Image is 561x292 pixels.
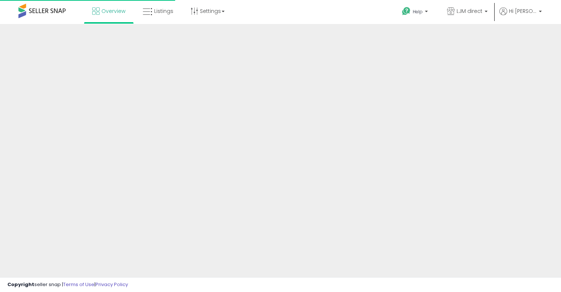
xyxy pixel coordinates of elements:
span: LJM direct [457,7,482,15]
i: Get Help [402,7,411,16]
a: Terms of Use [63,281,94,288]
a: Help [396,1,435,24]
span: Overview [101,7,125,15]
div: seller snap | | [7,281,128,288]
a: Privacy Policy [96,281,128,288]
span: Hi [PERSON_NAME] [509,7,537,15]
a: Hi [PERSON_NAME] [499,7,542,24]
span: Listings [154,7,173,15]
strong: Copyright [7,281,34,288]
span: Help [413,8,423,15]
